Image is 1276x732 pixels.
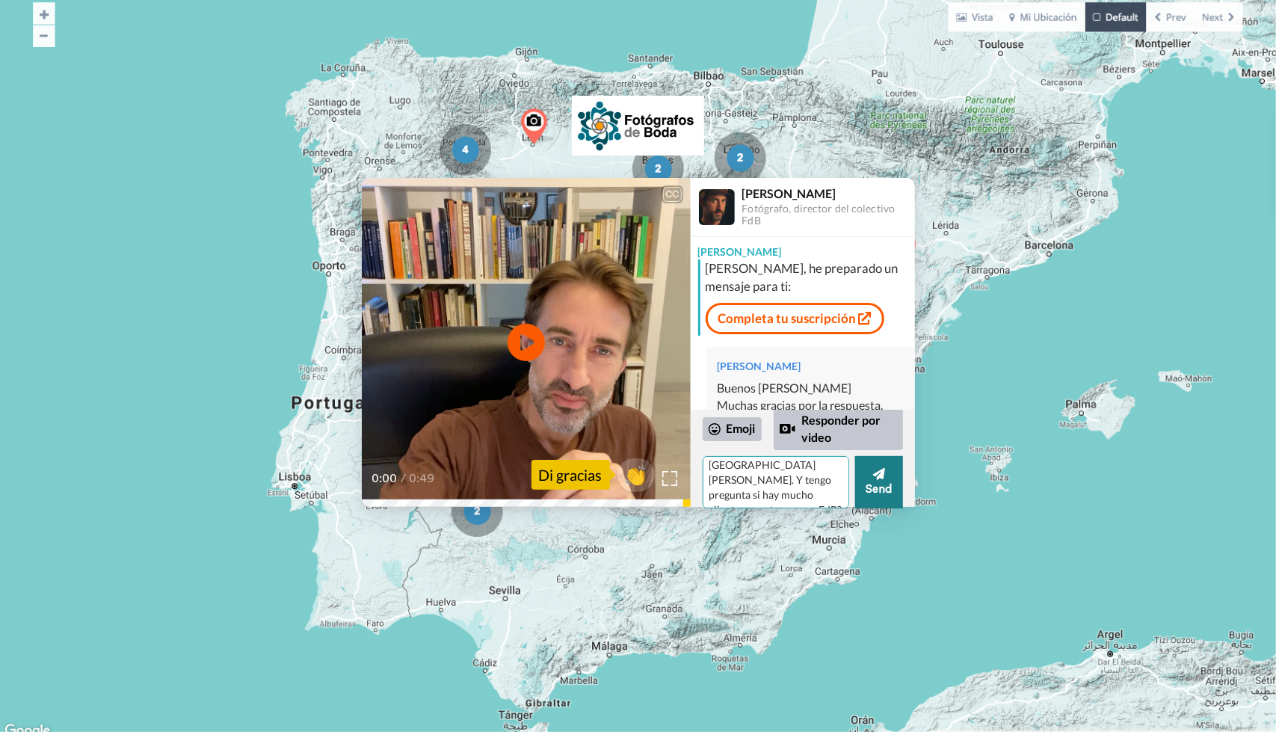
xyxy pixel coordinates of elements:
img: Full screen [662,471,677,486]
span: 👏 [617,463,655,487]
div: Buenos [PERSON_NAME] [718,380,903,397]
span: 0:49 [410,470,436,488]
div: Emoji [703,417,762,441]
textarea: Parece que he equivocado la zona, me interesa la [PERSON_NAME], [GEOGRAPHIC_DATA][PERSON_NAME]. Y... [703,456,849,508]
div: Responder por video [774,408,903,449]
button: Send [855,456,903,508]
img: Profile Image [699,189,735,225]
a: Completa tu suscripción [706,303,884,334]
div: Fotógrafo, director del colectivo FdB [742,203,914,228]
button: 👏 [617,458,655,492]
span: 0:00 [372,470,398,488]
div: Muchas gracias por la respuesta. Para completar la yo tengo una pregunta. [718,397,903,449]
div: Di gracias [531,460,610,490]
div: [PERSON_NAME], he preparado un mensaje para ti: [706,259,911,295]
div: Reply by Video [780,420,796,438]
div: [PERSON_NAME] [691,237,915,259]
div: CC [663,187,682,202]
div: [PERSON_NAME] [742,186,914,200]
div: [PERSON_NAME] [718,359,903,374]
img: logo [572,96,704,156]
span: / [401,470,407,488]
